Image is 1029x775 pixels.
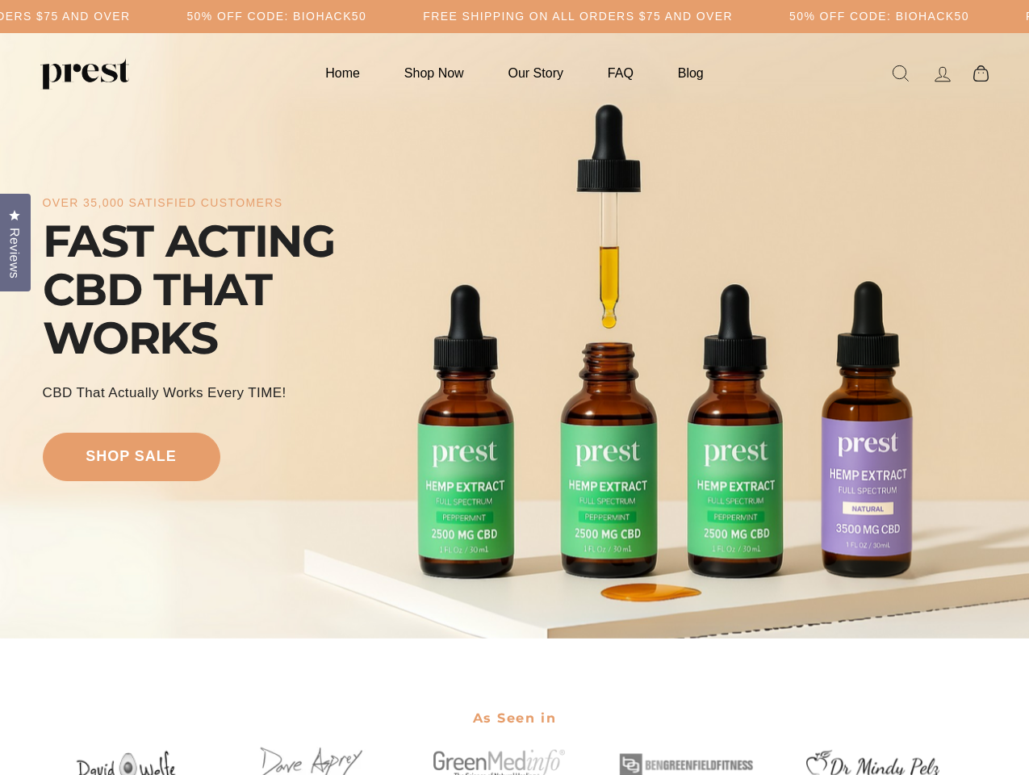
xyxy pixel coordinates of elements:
[186,10,366,23] h5: 50% OFF CODE: BIOHACK50
[305,57,380,89] a: Home
[789,10,969,23] h5: 50% OFF CODE: BIOHACK50
[658,57,724,89] a: Blog
[305,57,723,89] ul: Primary
[384,57,484,89] a: Shop Now
[43,217,406,362] div: FAST ACTING CBD THAT WORKS
[488,57,584,89] a: Our Story
[43,700,987,736] h2: As Seen in
[43,383,287,403] div: CBD That Actually Works every TIME!
[588,57,654,89] a: FAQ
[40,57,129,90] img: PREST ORGANICS
[43,433,220,481] a: shop sale
[43,196,283,210] div: over 35,000 satisfied customers
[423,10,733,23] h5: Free Shipping on all orders $75 and over
[4,228,25,279] span: Reviews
